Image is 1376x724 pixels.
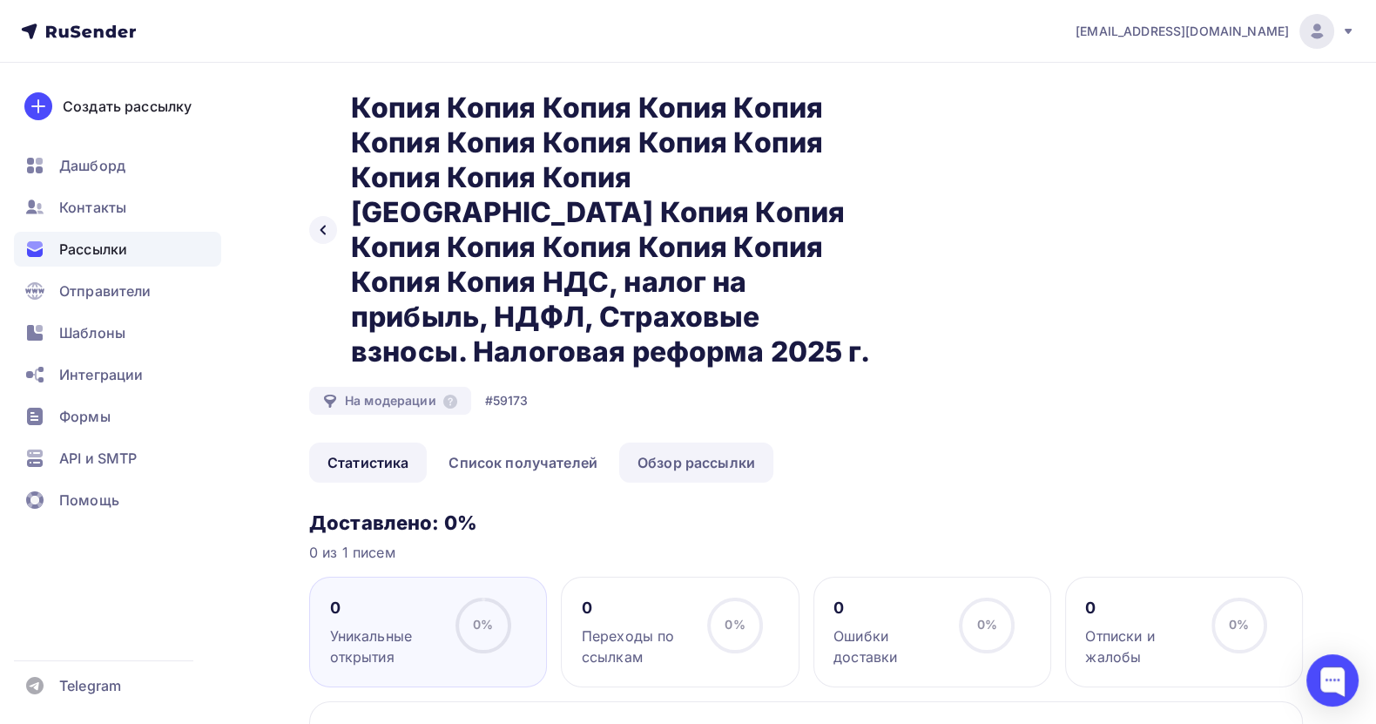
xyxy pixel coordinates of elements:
[59,364,143,385] span: Интеграции
[473,617,493,632] span: 0%
[833,626,943,667] div: Ошибки доставки
[833,598,943,619] div: 0
[14,232,221,267] a: Рассылки
[14,315,221,350] a: Шаблоны
[1229,617,1249,632] span: 0%
[59,155,125,176] span: Дашборд
[351,91,877,369] h2: Копия Копия Копия Копия Копия Копия Копия Копия Копия Копия Копия Копия Копия [GEOGRAPHIC_DATA] К...
[619,443,773,483] a: Обзор рассылки
[1085,598,1195,619] div: 0
[59,490,119,511] span: Помощь
[977,617,997,632] span: 0%
[1076,14,1355,49] a: [EMAIL_ADDRESS][DOMAIN_NAME]
[1085,626,1195,667] div: Отписки и жалобы
[14,274,221,308] a: Отправители
[59,281,152,301] span: Отправители
[330,626,440,667] div: Уникальные открытия
[309,542,1303,563] div: 0 из 1 писем
[485,392,529,409] div: #59173
[582,598,691,619] div: 0
[430,443,616,483] a: Список получателей
[59,448,137,469] span: API и SMTP
[582,626,691,667] div: Переходы по ссылкам
[1076,23,1289,40] span: [EMAIL_ADDRESS][DOMAIN_NAME]
[14,399,221,434] a: Формы
[59,322,125,343] span: Шаблоны
[14,190,221,225] a: Контакты
[309,387,471,415] div: На модерации
[59,239,127,260] span: Рассылки
[59,197,126,218] span: Контакты
[725,617,745,632] span: 0%
[59,675,121,696] span: Telegram
[63,96,192,117] div: Создать рассылку
[14,148,221,183] a: Дашборд
[309,443,427,483] a: Статистика
[59,406,111,427] span: Формы
[330,598,440,619] div: 0
[309,511,1303,535] h3: Доставлено: 0%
